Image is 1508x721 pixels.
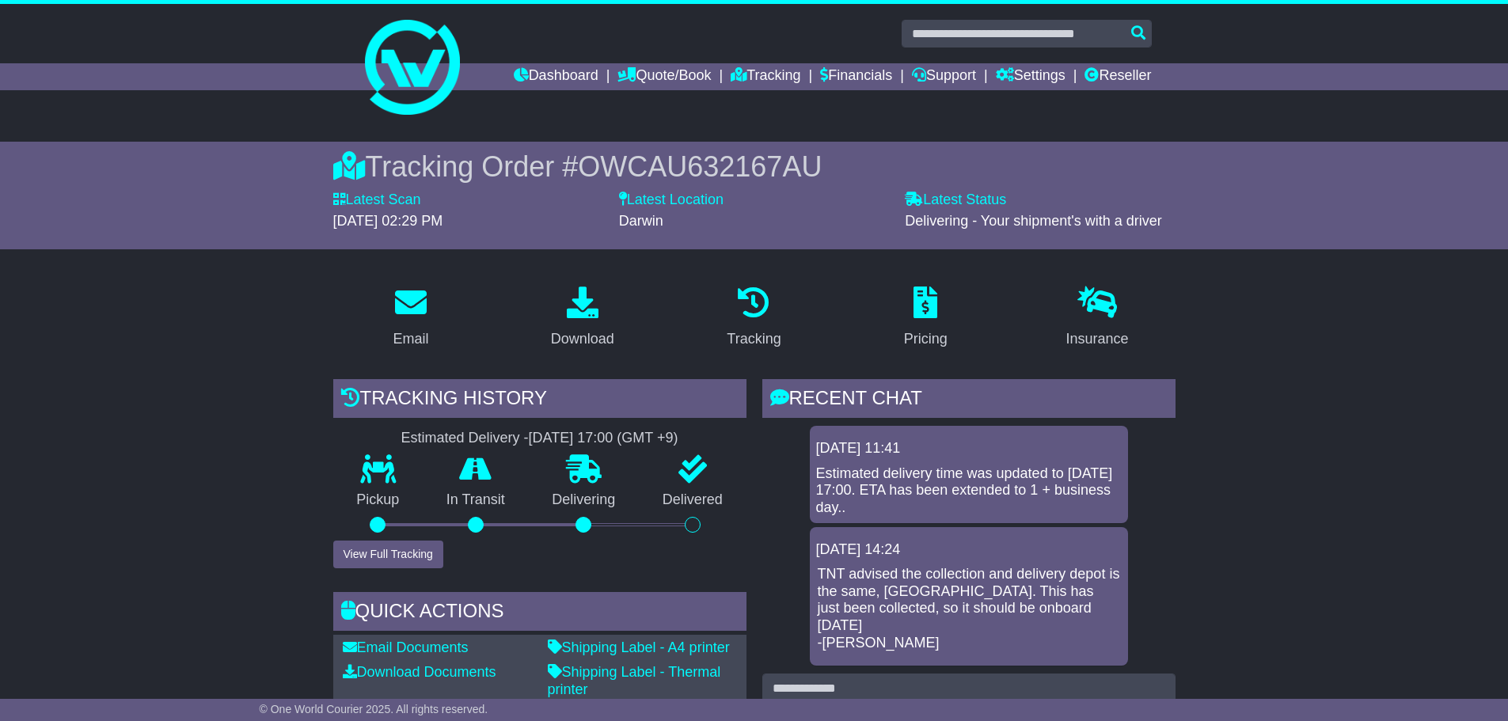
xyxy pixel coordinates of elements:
[639,491,746,509] p: Delivered
[333,592,746,635] div: Quick Actions
[333,541,443,568] button: View Full Tracking
[333,150,1176,184] div: Tracking Order #
[816,440,1122,457] div: [DATE] 11:41
[1084,63,1151,90] a: Reseller
[619,213,663,229] span: Darwin
[1066,328,1129,350] div: Insurance
[731,63,800,90] a: Tracking
[333,192,421,209] label: Latest Scan
[578,150,822,183] span: OWCAU632167AU
[333,379,746,422] div: Tracking history
[1056,281,1139,355] a: Insurance
[818,566,1120,651] p: TNT advised the collection and delivery depot is the same, [GEOGRAPHIC_DATA]. This has just been ...
[617,63,711,90] a: Quote/Book
[333,430,746,447] div: Estimated Delivery -
[529,430,678,447] div: [DATE] 17:00 (GMT +9)
[548,664,721,697] a: Shipping Label - Thermal printer
[382,281,439,355] a: Email
[716,281,791,355] a: Tracking
[260,703,488,715] span: © One World Courier 2025. All rights reserved.
[343,639,469,655] a: Email Documents
[333,213,443,229] span: [DATE] 02:29 PM
[905,192,1006,209] label: Latest Status
[333,491,424,509] p: Pickup
[343,664,496,680] a: Download Documents
[393,328,428,350] div: Email
[551,328,614,350] div: Download
[905,213,1162,229] span: Delivering - Your shipment's with a driver
[996,63,1065,90] a: Settings
[541,281,625,355] a: Download
[816,465,1122,517] div: Estimated delivery time was updated to [DATE] 17:00. ETA has been extended to 1 + business day..
[423,491,529,509] p: In Transit
[894,281,958,355] a: Pricing
[912,63,976,90] a: Support
[548,639,730,655] a: Shipping Label - A4 printer
[619,192,724,209] label: Latest Location
[816,541,1122,559] div: [DATE] 14:24
[820,63,892,90] a: Financials
[904,328,948,350] div: Pricing
[514,63,598,90] a: Dashboard
[529,491,640,509] p: Delivering
[762,379,1176,422] div: RECENT CHAT
[727,328,781,350] div: Tracking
